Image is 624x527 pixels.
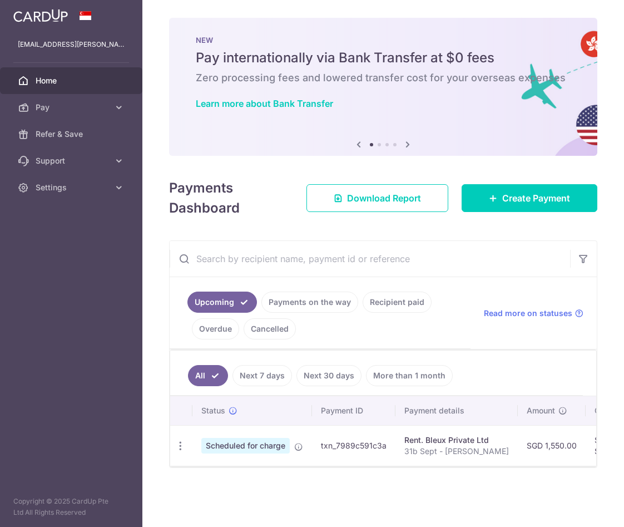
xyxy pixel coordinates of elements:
[366,365,453,386] a: More than 1 month
[36,129,109,140] span: Refer & Save
[484,308,583,319] a: Read more on statuses
[196,36,571,45] p: NEW
[196,98,333,109] a: Learn more about Bank Transfer
[13,9,68,22] img: CardUp
[347,191,421,205] span: Download Report
[306,184,448,212] a: Download Report
[201,438,290,454] span: Scheduled for charge
[232,365,292,386] a: Next 7 days
[363,292,432,313] a: Recipient paid
[312,396,395,425] th: Payment ID
[527,405,555,416] span: Amount
[462,184,597,212] a: Create Payment
[244,318,296,339] a: Cancelled
[312,425,395,466] td: txn_7989c591c3a
[36,155,109,166] span: Support
[192,318,239,339] a: Overdue
[201,405,225,416] span: Status
[404,435,509,446] div: Rent. Bleux Private Ltd
[188,365,228,386] a: All
[484,308,572,319] span: Read more on statuses
[395,396,518,425] th: Payment details
[170,241,570,277] input: Search by recipient name, payment id or reference
[404,446,509,457] p: 31b Sept - [PERSON_NAME]
[36,102,109,113] span: Pay
[18,39,125,50] p: [EMAIL_ADDRESS][PERSON_NAME][DOMAIN_NAME]
[261,292,358,313] a: Payments on the way
[187,292,257,313] a: Upcoming
[169,18,597,156] img: Bank transfer banner
[169,178,286,218] h4: Payments Dashboard
[36,182,109,193] span: Settings
[36,75,109,86] span: Home
[502,191,570,205] span: Create Payment
[296,365,361,386] a: Next 30 days
[518,425,586,466] td: SGD 1,550.00
[196,71,571,85] h6: Zero processing fees and lowered transfer cost for your overseas expenses
[196,49,571,67] h5: Pay internationally via Bank Transfer at $0 fees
